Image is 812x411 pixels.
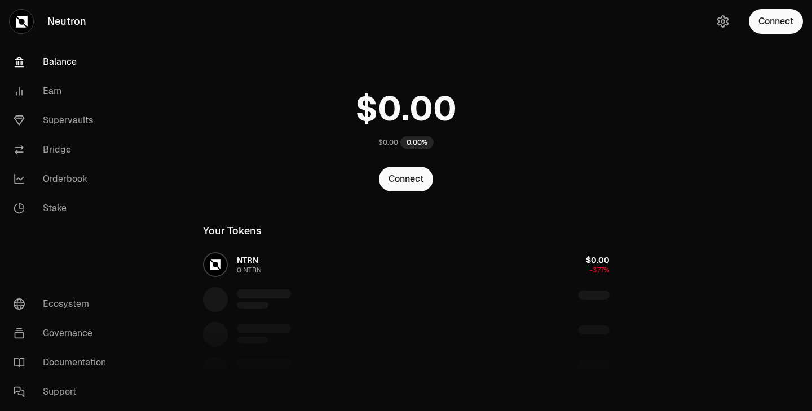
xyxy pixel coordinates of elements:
a: Support [5,377,122,406]
div: 0.00% [400,136,434,149]
button: Connect [379,167,433,191]
button: Connect [749,9,803,34]
div: Your Tokens [203,223,262,239]
a: Supervaults [5,106,122,135]
a: Earn [5,77,122,106]
a: Balance [5,47,122,77]
div: $0.00 [378,138,398,147]
a: Governance [5,319,122,348]
a: Stake [5,194,122,223]
a: Bridge [5,135,122,164]
a: Ecosystem [5,289,122,319]
a: Orderbook [5,164,122,194]
a: Documentation [5,348,122,377]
